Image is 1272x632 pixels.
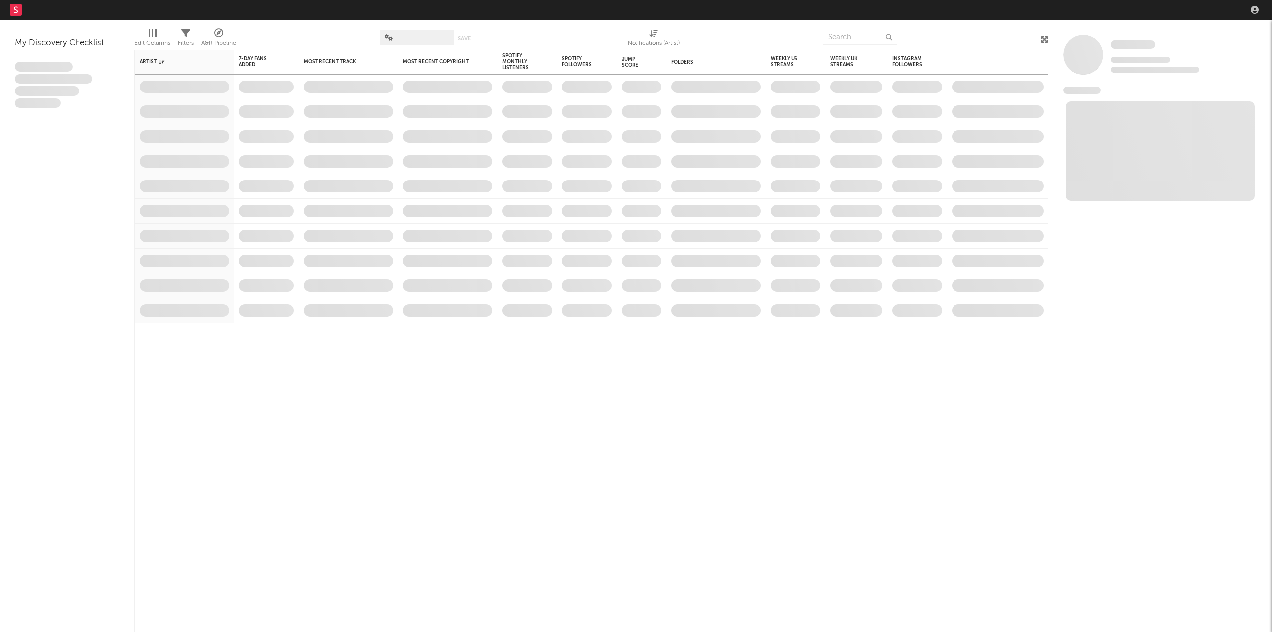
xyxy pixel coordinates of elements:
div: Edit Columns [134,37,170,49]
div: My Discovery Checklist [15,37,119,49]
div: Notifications (Artist) [628,37,680,49]
span: Lorem ipsum dolor [15,62,73,72]
span: 0 fans last week [1111,67,1199,73]
span: Praesent ac interdum [15,86,79,96]
div: A&R Pipeline [201,25,236,54]
div: Notifications (Artist) [628,25,680,54]
div: Spotify Followers [562,56,597,68]
span: Tracking Since: [DATE] [1111,57,1170,63]
span: Aliquam viverra [15,98,61,108]
div: Most Recent Copyright [403,59,477,65]
div: Spotify Monthly Listeners [502,53,537,71]
div: Filters [178,25,194,54]
div: Artist [140,59,214,65]
span: 7-Day Fans Added [239,56,279,68]
div: Most Recent Track [304,59,378,65]
div: Jump Score [622,56,646,68]
div: Edit Columns [134,25,170,54]
button: Save [458,36,471,41]
input: Search... [823,30,897,45]
div: Folders [671,59,746,65]
span: Some Artist [1111,40,1155,49]
span: News Feed [1063,87,1101,94]
span: Weekly US Streams [771,56,805,68]
span: Integer aliquet in purus et [15,74,92,84]
div: Filters [178,37,194,49]
span: Weekly UK Streams [830,56,868,68]
a: Some Artist [1111,40,1155,50]
div: A&R Pipeline [201,37,236,49]
div: Instagram Followers [892,56,927,68]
